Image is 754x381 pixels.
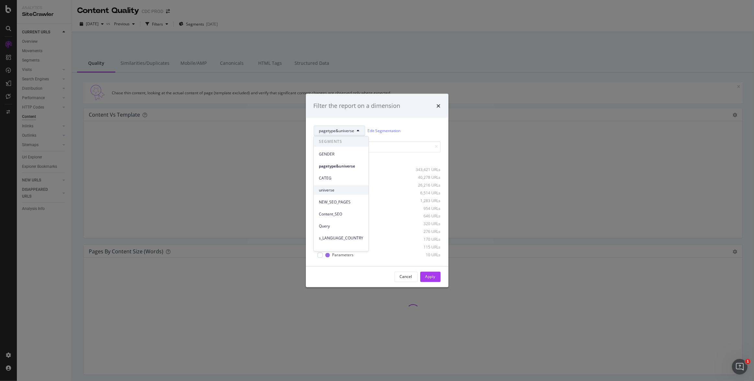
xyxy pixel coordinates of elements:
[732,359,748,375] iframe: Intercom live chat
[409,206,441,211] div: 954 URLs
[306,94,448,287] div: modal
[437,102,441,110] div: times
[319,151,363,157] span: GENDER
[394,271,418,282] button: Cancel
[409,198,441,203] div: 1,283 URLs
[409,229,441,235] div: 276 URLs
[409,221,441,227] div: 320 URLs
[319,128,354,133] span: pagetype&universe
[745,359,750,364] span: 1
[314,136,368,147] span: SEGMENTS
[409,182,441,188] div: 26,216 URLs
[319,247,363,253] span: e-commerce
[314,157,441,163] div: Select all data available
[409,190,441,196] div: 6,514 URLs
[425,274,435,280] div: Apply
[400,274,412,280] div: Cancel
[409,237,441,242] div: 170 URLs
[319,187,363,193] span: universe
[332,252,354,258] div: Parameters
[314,125,365,136] button: pagetype&universe
[409,214,441,219] div: 646 URLs
[319,175,363,181] span: CATEG
[314,102,400,110] div: Filter the report on a dimension
[409,252,441,258] div: 10 URLs
[409,175,441,180] div: 40,278 URLs
[409,245,441,250] div: 115 URLs
[409,167,441,172] div: 343,421 URLs
[368,127,401,134] a: Edit Segmentation
[319,199,363,205] span: NEW_SEO_PAGES
[319,235,363,241] span: s_LANGUAGE_COUNTRY
[319,223,363,229] span: Query
[319,211,363,217] span: Content_SEO
[319,163,363,169] span: pagetype&universe
[420,271,441,282] button: Apply
[314,141,441,152] input: Search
